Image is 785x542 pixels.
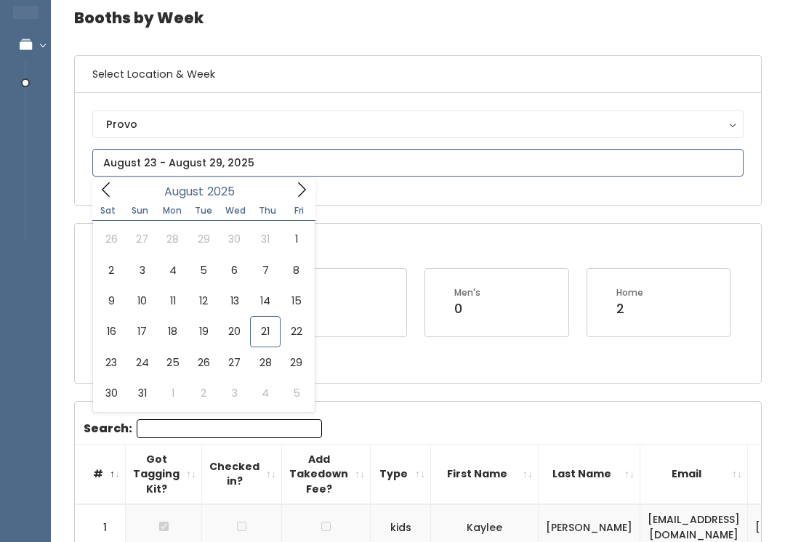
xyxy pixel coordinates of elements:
span: Sat [92,206,124,215]
span: July 31, 2025 [250,224,281,254]
span: August 6, 2025 [220,255,250,286]
span: Sun [124,206,156,215]
span: August 2, 2025 [96,255,126,286]
span: August 20, 2025 [220,316,250,347]
span: September 5, 2025 [281,378,311,408]
span: August 25, 2025 [158,347,188,378]
div: Men's [454,286,480,299]
th: #: activate to sort column descending [75,444,126,504]
span: August 13, 2025 [220,286,250,316]
span: Thu [251,206,283,215]
span: Fri [283,206,315,215]
span: August 31, 2025 [126,378,157,408]
span: August 16, 2025 [96,316,126,347]
input: Search: [137,419,322,438]
span: August 11, 2025 [158,286,188,316]
span: August 10, 2025 [126,286,157,316]
span: August 3, 2025 [126,255,157,286]
span: August 8, 2025 [281,255,311,286]
th: Add Takedown Fee?: activate to sort column ascending [282,444,371,504]
span: August 27, 2025 [220,347,250,378]
div: 0 [454,299,480,318]
button: Provo [92,110,744,138]
th: Got Tagging Kit?: activate to sort column ascending [126,444,202,504]
span: September 4, 2025 [250,378,281,408]
span: August 18, 2025 [158,316,188,347]
span: August 29, 2025 [281,347,311,378]
th: First Name: activate to sort column ascending [431,444,539,504]
span: August 12, 2025 [188,286,219,316]
span: August 15, 2025 [281,286,311,316]
th: Email: activate to sort column ascending [640,444,748,504]
span: July 27, 2025 [126,224,157,254]
span: August 4, 2025 [158,255,188,286]
div: Home [616,286,643,299]
span: Tue [188,206,220,215]
span: August 1, 2025 [281,224,311,254]
h6: Select Location & Week [75,56,761,93]
span: August 24, 2025 [126,347,157,378]
span: July 28, 2025 [158,224,188,254]
span: Mon [156,206,188,215]
span: July 29, 2025 [188,224,219,254]
span: August 30, 2025 [96,378,126,408]
span: August 5, 2025 [188,255,219,286]
input: August 23 - August 29, 2025 [92,149,744,177]
input: Year [204,182,247,201]
span: August 19, 2025 [188,316,219,347]
div: 2 [616,299,643,318]
span: August 17, 2025 [126,316,157,347]
span: August 26, 2025 [188,347,219,378]
label: Search: [84,419,322,438]
span: July 30, 2025 [220,224,250,254]
th: Checked in?: activate to sort column ascending [202,444,282,504]
span: August 9, 2025 [96,286,126,316]
div: Provo [106,116,730,132]
span: September 3, 2025 [220,378,250,408]
span: August 23, 2025 [96,347,126,378]
span: August 22, 2025 [281,316,311,347]
span: August 28, 2025 [250,347,281,378]
span: August 21, 2025 [250,316,281,347]
th: Last Name: activate to sort column ascending [539,444,640,504]
span: September 1, 2025 [158,378,188,408]
span: Wed [220,206,251,215]
span: August 7, 2025 [250,255,281,286]
th: Type: activate to sort column ascending [371,444,431,504]
span: September 2, 2025 [188,378,219,408]
span: August 14, 2025 [250,286,281,316]
span: August [164,186,204,198]
span: July 26, 2025 [96,224,126,254]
